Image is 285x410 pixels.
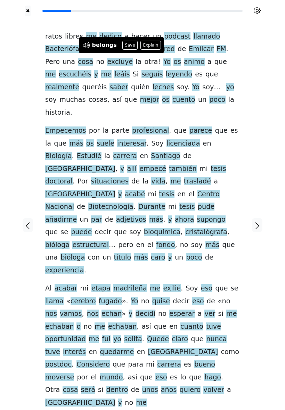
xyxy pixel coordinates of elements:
span: Yo [192,83,199,92]
span: por [77,373,88,382]
span: un [175,253,183,262]
span: Empecemos [45,126,86,135]
span: excluye [107,58,133,66]
span: « [218,297,222,306]
span: que [124,96,137,104]
span: mejor [140,96,159,104]
span: soy [45,96,57,104]
span: nos [45,310,57,318]
span: que [214,58,227,66]
span: no [141,297,149,306]
span: , [180,228,182,237]
span: mi [148,190,156,199]
span: la [136,58,141,66]
span: carrera [157,360,181,369]
span: a [214,177,218,186]
span: exilié [163,284,181,293]
span: bueno [194,360,215,369]
span: si [218,310,223,318]
span: es [170,373,178,382]
span: con [88,253,100,262]
span: la [142,177,148,186]
span: cristalógrafa [185,228,227,237]
span: más [69,139,83,148]
span: carrera [113,152,137,161]
span: cosas [89,96,107,104]
span: el [188,190,194,199]
span: echaban [45,322,74,331]
span: nos [87,310,99,318]
span: de [205,253,213,262]
span: en [140,152,148,161]
span: , [107,96,109,104]
span: yo [113,335,121,344]
span: Bacteriófagos [45,45,91,54]
span: para [128,360,143,369]
span: el [91,373,97,382]
span: que [114,228,127,237]
span: un [80,215,88,224]
span: si [98,386,103,394]
span: seguís [141,70,163,79]
span: solita [124,335,142,344]
span: tuve [45,348,60,356]
span: quedarme [100,348,134,356]
span: años [161,386,177,394]
span: así [112,96,122,104]
span: red [164,45,174,54]
span: postdoc [45,360,72,369]
span: … [214,83,220,92]
span: me [226,310,237,318]
span: un [103,253,111,262]
span: Biología [45,152,72,161]
span: , [175,241,177,249]
span: Centro [197,190,220,199]
span: fondo [156,241,175,249]
span: de [131,386,139,394]
span: pero [118,241,133,249]
span: la [45,139,51,148]
span: quién [131,83,150,92]
span: mi [80,284,89,293]
span: me [170,177,181,186]
span: caro [151,253,165,262]
span: que [205,70,218,79]
span: me [89,335,99,344]
span: bioquímica [144,228,180,237]
span: Considero [76,360,110,369]
span: realmente [45,83,79,92]
span: allí [127,165,137,173]
span: , [165,177,168,186]
span: añadirme [45,215,77,224]
span: puede [71,228,92,237]
span: Durante [138,203,165,211]
span: . [142,335,144,344]
span: tesis [179,203,195,211]
span: parte [112,126,129,135]
span: de [207,297,215,306]
span: así [128,373,137,382]
span: me [86,32,97,41]
span: quise [152,297,170,306]
span: [GEOGRAPHIC_DATA] [45,399,115,407]
span: esperar [169,310,195,318]
span: experiencia [45,266,84,275]
span: [GEOGRAPHIC_DATA] [45,165,115,173]
span: me [45,70,56,79]
span: me [101,70,112,79]
span: , [115,165,117,173]
button: Explain [140,41,161,50]
span: trasladé [184,177,211,186]
span: en [203,139,211,148]
span: de [77,203,85,211]
span: hago [204,373,221,382]
span: que [215,126,228,135]
span: muchas [59,96,85,104]
span: acabé [125,190,145,199]
span: Otra [45,386,60,394]
span: que [45,228,58,237]
span: no [125,399,133,407]
span: una [63,58,75,66]
span: a [124,32,129,41]
span: [GEOGRAPHIC_DATA] [148,348,218,356]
